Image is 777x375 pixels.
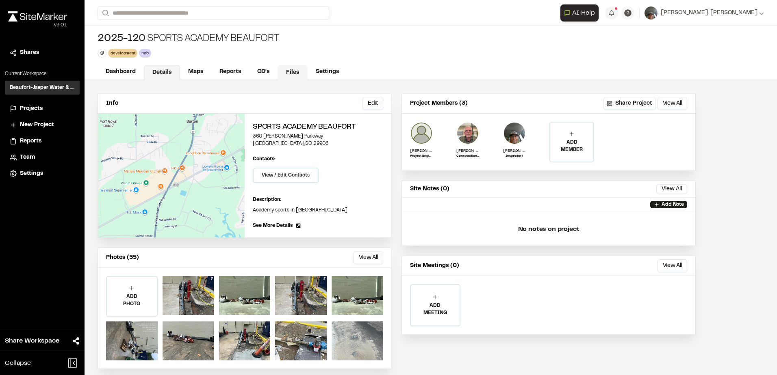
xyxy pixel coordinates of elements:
p: [PERSON_NAME] [410,148,433,154]
div: development [108,49,137,57]
a: Reports [211,64,249,80]
button: View All [658,97,687,110]
button: [PERSON_NAME]. [PERSON_NAME] [645,6,764,19]
p: Project Engineer [410,154,433,159]
p: Site Meetings (0) [410,261,459,270]
div: Open AI Assistant [560,4,602,22]
p: Construction Supervisor [456,154,479,159]
a: Details [144,65,180,80]
div: Oh geez...please don't... [8,22,67,29]
a: Settings [308,64,347,80]
span: New Project [20,121,54,129]
p: [GEOGRAPHIC_DATA] , SC 29906 [253,140,383,147]
a: Files [278,65,308,80]
a: Settings [10,169,75,178]
img: User [645,6,658,19]
a: New Project [10,121,75,129]
p: ADD PHOTO [107,293,157,308]
button: Search [98,6,112,20]
a: CD's [249,64,278,80]
a: Dashboard [98,64,144,80]
button: View All [658,259,687,272]
a: Shares [10,48,75,57]
h2: Sports Academy Beaufort [253,122,383,133]
a: Team [10,153,75,162]
p: [PERSON_NAME] [456,148,479,154]
span: AI Help [572,8,595,18]
span: Projects [20,104,43,113]
button: Edit [362,97,383,110]
span: [PERSON_NAME]. [PERSON_NAME] [661,9,757,17]
span: Collapse [5,358,31,368]
button: View All [656,184,687,194]
p: Add Note [662,201,684,208]
a: Projects [10,104,75,113]
p: Contacts: [253,155,276,163]
p: ADD MEMBER [550,139,593,153]
p: Description: [253,196,383,203]
a: Reports [10,137,75,146]
p: Photos (55) [106,253,139,262]
div: nob [139,49,151,57]
button: Share Project [603,97,656,110]
img: rebrand.png [8,11,67,22]
p: Academy sports in [GEOGRAPHIC_DATA] [253,207,383,214]
span: Reports [20,137,41,146]
span: Team [20,153,35,162]
p: Info [106,99,118,108]
p: No notes on project [408,216,689,242]
span: Share Workspace [5,336,59,346]
p: ADD MEETING [411,302,460,317]
button: View All [354,251,383,264]
div: Sports Academy Beaufort [98,32,279,45]
span: Settings [20,169,43,178]
span: 2025-120 [98,32,145,45]
span: See More Details [253,222,293,229]
p: Current Workspace [5,70,80,78]
p: Inspector l [503,154,526,159]
p: [PERSON_NAME]. [PERSON_NAME] [503,148,526,154]
button: Edit Tags [98,49,106,58]
img: Chris McVey [456,122,479,144]
button: Open AI Assistant [560,4,599,22]
button: View / Edit Contacts [253,168,319,183]
img: Mahathi Bhooshi [410,122,433,144]
span: Shares [20,48,39,57]
h3: Beaufort-Jasper Water & Sewer Authority [10,84,75,91]
p: Project Members (3) [410,99,468,108]
p: 360 [PERSON_NAME] Parkway [253,133,383,140]
a: Maps [180,64,211,80]
img: Maurice. T. Burries Sr. [503,122,526,144]
p: Site Notes (0) [410,185,449,194]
